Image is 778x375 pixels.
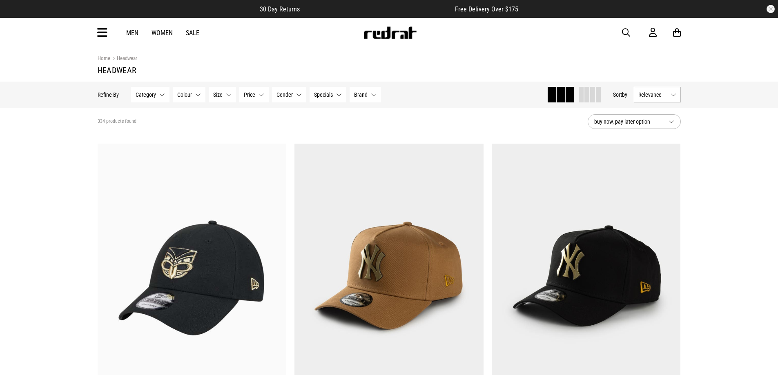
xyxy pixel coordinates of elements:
button: Sortby [613,90,627,100]
iframe: Customer reviews powered by Trustpilot [316,5,439,13]
h1: Headwear [98,65,681,75]
a: Men [126,29,138,37]
button: Colour [173,87,205,102]
span: 30 Day Returns [260,5,300,13]
span: Free Delivery Over $175 [455,5,518,13]
span: Specials [314,91,333,98]
button: Gender [272,87,306,102]
a: Headwear [110,55,137,63]
span: Relevance [638,91,667,98]
span: Category [136,91,156,98]
span: Colour [177,91,192,98]
span: Price [244,91,255,98]
button: buy now, pay later option [588,114,681,129]
img: Redrat logo [363,27,417,39]
span: Brand [354,91,368,98]
button: Relevance [634,87,681,102]
a: Sale [186,29,199,37]
button: Size [209,87,236,102]
span: by [622,91,627,98]
a: Women [152,29,173,37]
span: Gender [276,91,293,98]
button: Specials [310,87,346,102]
span: Size [213,91,223,98]
button: Price [239,87,269,102]
p: Refine By [98,91,119,98]
button: Category [131,87,169,102]
span: buy now, pay later option [594,117,662,126]
a: Home [98,55,110,61]
button: Brand [350,87,381,102]
span: 334 products found [98,118,136,125]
